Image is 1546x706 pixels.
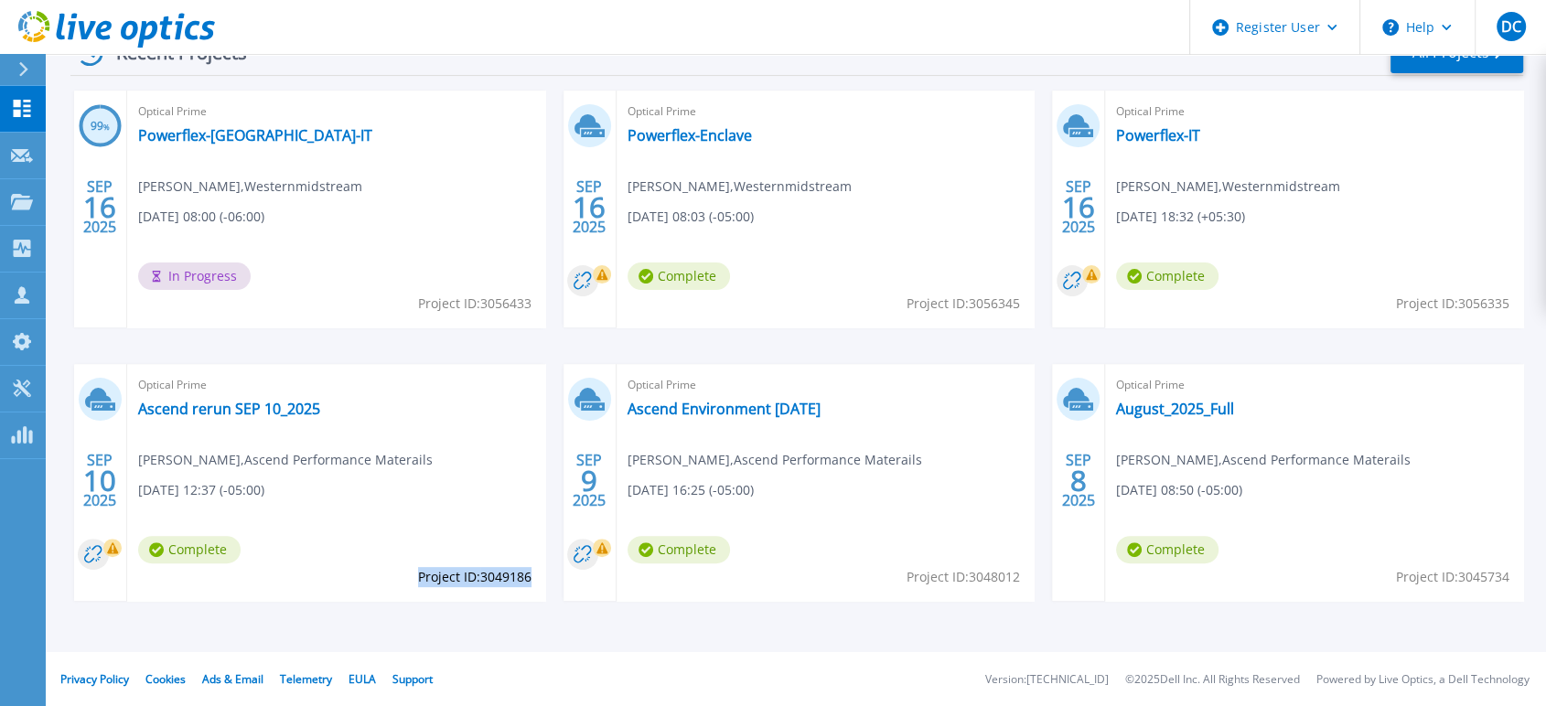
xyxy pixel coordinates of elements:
[138,207,264,227] span: [DATE] 08:00 (-06:00)
[628,207,754,227] span: [DATE] 08:03 (-05:00)
[572,174,607,241] div: SEP 2025
[79,116,122,137] h3: 99
[628,450,922,470] span: [PERSON_NAME] , Ascend Performance Materails
[138,375,534,395] span: Optical Prime
[1061,447,1096,514] div: SEP 2025
[145,671,186,687] a: Cookies
[138,450,433,470] span: [PERSON_NAME] , Ascend Performance Materails
[1062,199,1095,215] span: 16
[1316,674,1530,686] li: Powered by Live Optics, a Dell Technology
[628,262,730,290] span: Complete
[82,447,117,514] div: SEP 2025
[82,174,117,241] div: SEP 2025
[349,671,376,687] a: EULA
[418,567,531,587] span: Project ID: 3049186
[83,199,116,215] span: 16
[1116,536,1219,563] span: Complete
[138,176,362,197] span: [PERSON_NAME] , Westernmidstream
[1396,294,1509,314] span: Project ID: 3056335
[1116,207,1245,227] span: [DATE] 18:32 (+05:30)
[1125,674,1300,686] li: © 2025 Dell Inc. All Rights Reserved
[138,126,372,144] a: Powerflex-[GEOGRAPHIC_DATA]-IT
[573,199,606,215] span: 16
[572,447,607,514] div: SEP 2025
[1116,480,1242,500] span: [DATE] 08:50 (-05:00)
[1061,174,1096,241] div: SEP 2025
[985,674,1109,686] li: Version: [TECHNICAL_ID]
[1116,262,1219,290] span: Complete
[1500,19,1520,34] span: DC
[1396,567,1509,587] span: Project ID: 3045734
[581,473,597,488] span: 9
[138,262,251,290] span: In Progress
[418,294,531,314] span: Project ID: 3056433
[138,480,264,500] span: [DATE] 12:37 (-05:00)
[628,126,752,144] a: Powerflex-Enclave
[628,375,1024,395] span: Optical Prime
[1116,176,1340,197] span: [PERSON_NAME] , Westernmidstream
[83,473,116,488] span: 10
[1070,473,1087,488] span: 8
[907,567,1020,587] span: Project ID: 3048012
[138,400,320,418] a: Ascend rerun SEP 10_2025
[628,400,821,418] a: Ascend Environment [DATE]
[628,102,1024,122] span: Optical Prime
[1116,375,1512,395] span: Optical Prime
[1116,126,1200,144] a: Powerflex-IT
[138,102,534,122] span: Optical Prime
[202,671,263,687] a: Ads & Email
[1116,450,1411,470] span: [PERSON_NAME] , Ascend Performance Materails
[628,480,754,500] span: [DATE] 16:25 (-05:00)
[628,176,852,197] span: [PERSON_NAME] , Westernmidstream
[907,294,1020,314] span: Project ID: 3056345
[1116,400,1234,418] a: August_2025_Full
[138,536,241,563] span: Complete
[628,536,730,563] span: Complete
[1116,102,1512,122] span: Optical Prime
[103,122,110,132] span: %
[60,671,129,687] a: Privacy Policy
[280,671,332,687] a: Telemetry
[392,671,433,687] a: Support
